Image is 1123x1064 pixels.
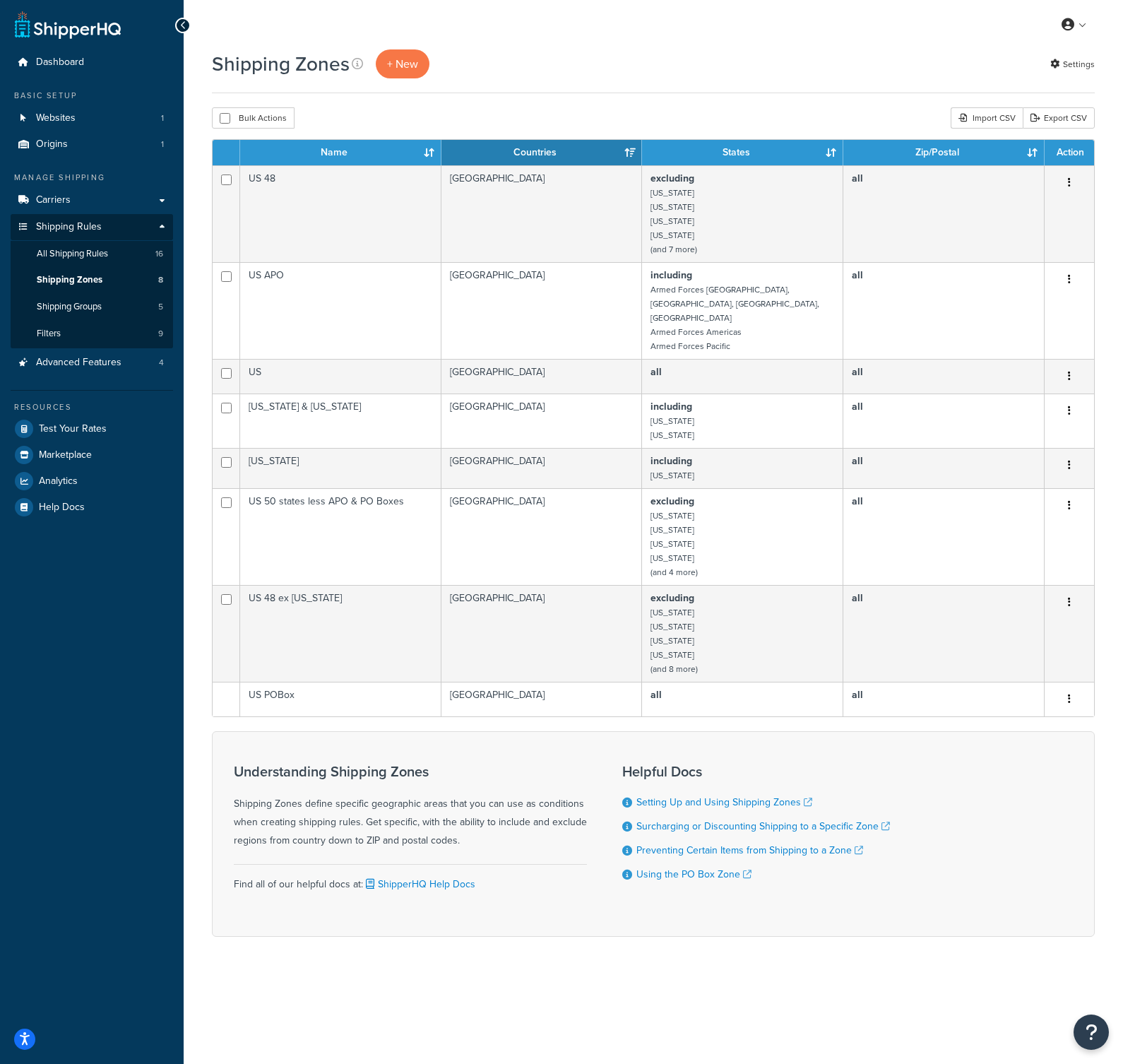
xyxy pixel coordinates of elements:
a: Analytics [11,468,173,494]
small: [US_STATE] [650,649,694,661]
td: US POBox [240,682,441,716]
th: Action [1045,140,1094,165]
span: Analytics [39,475,78,487]
th: States: activate to sort column ascending [642,140,843,165]
td: [GEOGRAPHIC_DATA] [441,682,643,716]
span: Shipping Groups [37,301,102,313]
a: Test Your Rates [11,416,173,442]
td: [GEOGRAPHIC_DATA] [441,262,643,359]
span: Websites [36,112,76,124]
a: ShipperHQ Home [15,11,121,39]
span: Shipping Zones [37,274,102,286]
b: all [650,365,662,379]
a: Advanced Features 4 [11,350,173,376]
td: [US_STATE] & [US_STATE] [240,394,441,448]
small: [US_STATE] [650,429,694,442]
b: all [852,494,863,509]
td: US 48 [240,165,441,262]
a: Marketplace [11,442,173,468]
span: 9 [158,328,163,340]
span: All Shipping Rules [37,248,108,260]
small: [US_STATE] [650,509,694,522]
span: Advanced Features [36,357,121,369]
li: Help Docs [11,495,173,520]
small: Armed Forces Pacific [650,340,730,353]
small: Armed Forces Americas [650,326,742,338]
li: Shipping Rules [11,214,173,348]
td: [US_STATE] [240,448,441,488]
li: Advanced Features [11,350,173,376]
span: Dashboard [36,57,84,69]
td: [GEOGRAPHIC_DATA] [441,488,643,585]
th: Zip/Postal: activate to sort column ascending [843,140,1045,165]
small: [US_STATE] [650,606,694,619]
th: Name: activate to sort column ascending [240,140,441,165]
small: [US_STATE] [650,229,694,242]
small: Armed Forces [GEOGRAPHIC_DATA], [GEOGRAPHIC_DATA], [GEOGRAPHIC_DATA], [GEOGRAPHIC_DATA] [650,283,819,324]
td: [GEOGRAPHIC_DATA] [441,359,643,394]
b: excluding [650,171,694,186]
div: Find all of our helpful docs at: [234,864,587,894]
b: all [852,365,863,379]
h3: Helpful Docs [622,764,890,779]
b: all [650,687,662,702]
span: 4 [159,357,164,369]
a: All Shipping Rules 16 [11,241,173,267]
small: [US_STATE] [650,538,694,550]
a: Settings [1050,54,1095,74]
b: all [852,268,863,283]
td: [GEOGRAPHIC_DATA] [441,394,643,448]
small: [US_STATE] [650,620,694,633]
a: Websites 1 [11,105,173,131]
div: Resources [11,401,173,413]
b: including [650,268,692,283]
a: Origins 1 [11,131,173,158]
small: (and 4 more) [650,566,698,579]
span: Marketplace [39,449,92,461]
td: [GEOGRAPHIC_DATA] [441,448,643,488]
span: Shipping Rules [36,221,102,233]
b: all [852,454,863,468]
div: Basic Setup [11,90,173,102]
span: Help Docs [39,502,85,514]
span: 8 [158,274,163,286]
b: all [852,171,863,186]
small: (and 7 more) [650,243,697,256]
a: Using the PO Box Zone [636,867,751,882]
a: Preventing Certain Items from Shipping to a Zone [636,843,863,858]
small: [US_STATE] [650,187,694,199]
a: ShipperHQ Help Docs [363,877,475,892]
span: 1 [161,112,164,124]
span: Filters [37,328,61,340]
small: [US_STATE] [650,415,694,427]
b: all [852,591,863,605]
b: all [852,687,863,702]
span: + New [387,56,418,72]
span: Origins [36,138,68,150]
b: including [650,454,692,468]
b: excluding [650,591,694,605]
small: [US_STATE] [650,215,694,227]
th: Countries: activate to sort column ascending [441,140,643,165]
a: Filters 9 [11,321,173,347]
h3: Understanding Shipping Zones [234,764,587,779]
div: Import CSV [951,107,1023,129]
a: Shipping Zones 8 [11,267,173,293]
td: [GEOGRAPHIC_DATA] [441,165,643,262]
a: Shipping Rules [11,214,173,240]
a: Carriers [11,187,173,213]
div: Manage Shipping [11,172,173,184]
a: + New [376,49,429,78]
small: [US_STATE] [650,469,694,482]
span: Carriers [36,194,71,206]
li: Origins [11,131,173,158]
small: [US_STATE] [650,201,694,213]
a: Dashboard [11,49,173,76]
b: including [650,399,692,414]
li: Shipping Zones [11,267,173,293]
a: Shipping Groups 5 [11,294,173,320]
li: Shipping Groups [11,294,173,320]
